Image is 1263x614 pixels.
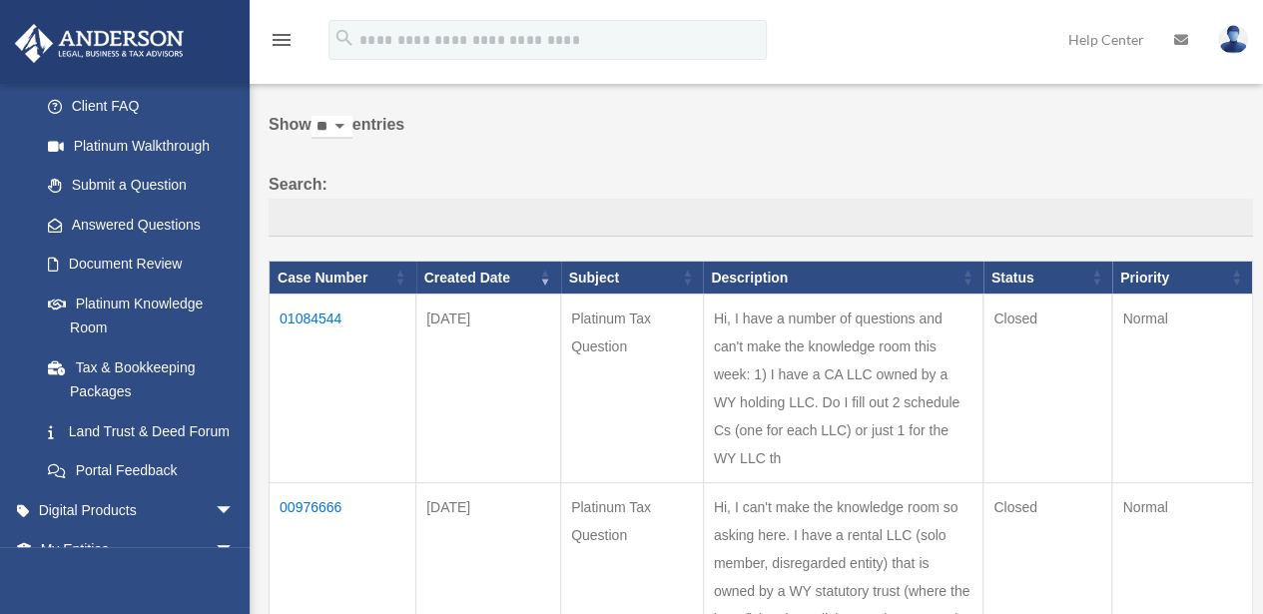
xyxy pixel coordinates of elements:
th: Subject: activate to sort column ascending [561,261,704,295]
a: Portal Feedback [28,451,255,491]
td: 01084544 [270,295,416,483]
th: Status: activate to sort column ascending [983,261,1112,295]
label: Show entries [269,111,1253,159]
a: Platinum Walkthrough [28,126,255,166]
img: Anderson Advisors Platinum Portal [9,24,190,63]
i: search [333,27,355,49]
a: My Entitiesarrow_drop_down [14,530,265,570]
td: Hi, I have a number of questions and can't make the knowledge room this week: 1) I have a CA LLC ... [703,295,983,483]
img: User Pic [1218,25,1248,54]
td: Platinum Tax Question [561,295,704,483]
a: Client FAQ [28,87,255,127]
th: Priority: activate to sort column ascending [1112,261,1253,295]
a: Platinum Knowledge Room [28,284,255,347]
td: Normal [1112,295,1253,483]
label: Search: [269,171,1253,237]
a: Digital Productsarrow_drop_down [14,490,265,530]
a: Land Trust & Deed Forum [28,411,255,451]
a: Tax & Bookkeeping Packages [28,347,255,411]
span: arrow_drop_down [215,530,255,571]
input: Search: [269,199,1253,237]
td: Closed [983,295,1112,483]
a: Document Review [28,245,255,285]
span: arrow_drop_down [215,490,255,531]
th: Case Number: activate to sort column ascending [270,261,416,295]
th: Created Date: activate to sort column ascending [416,261,561,295]
a: menu [270,35,294,52]
i: menu [270,28,294,52]
a: Answered Questions [28,205,245,245]
a: Submit a Question [28,166,255,206]
th: Description: activate to sort column ascending [703,261,983,295]
td: [DATE] [416,295,561,483]
select: Showentries [312,116,352,139]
